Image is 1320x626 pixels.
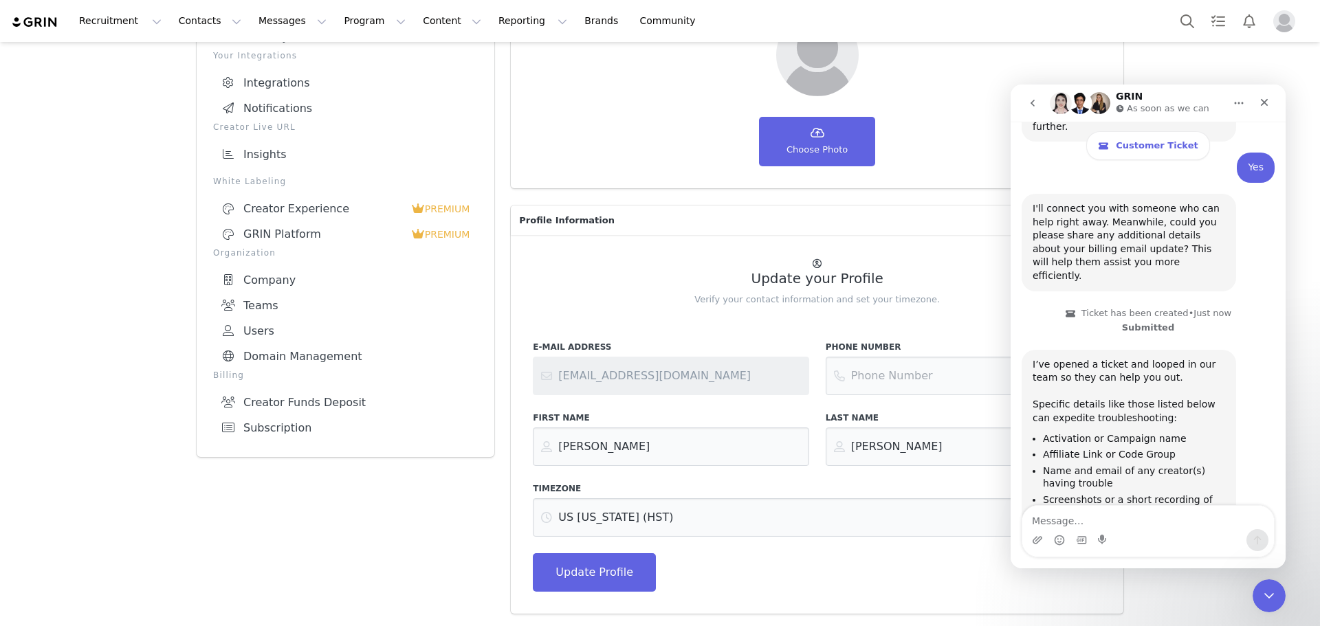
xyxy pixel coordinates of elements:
[213,344,478,369] a: Domain Management
[415,5,489,36] button: Content
[826,357,1101,395] input: Phone Number
[213,142,478,167] a: Insights
[533,341,808,353] label: E-Mail Address
[533,293,1101,306] p: Verify your contact information and set your timezone.
[1011,85,1286,568] iframe: Intercom live chat
[213,247,478,259] p: Organization
[826,412,1101,424] label: Last Name
[533,357,808,395] input: Contact support or your account administrator to change your email address
[826,427,1101,466] input: Last Name
[786,143,848,157] span: Choose Photo
[213,369,478,381] p: Billing
[1265,10,1309,32] button: Profile
[519,214,615,227] span: Profile Information
[11,16,59,29] img: grin logo
[213,49,478,62] p: Your Integrations
[213,221,478,247] a: GRIN Platform PREMIUM
[213,390,478,415] a: Creator Funds Deposit
[533,271,1101,287] h2: Update your Profile
[576,5,630,36] a: Brands
[533,553,656,592] button: Update Profile
[213,318,478,344] a: Users
[213,293,478,318] a: Teams
[221,227,411,241] div: GRIN Platform
[213,415,478,440] a: Subscription
[425,203,470,214] span: PREMIUM
[632,5,710,36] a: Community
[555,564,633,581] span: Update Profile
[221,202,411,216] div: Creator Experience
[1234,5,1264,36] button: Notifications
[213,175,478,188] p: White Labeling
[1203,5,1233,36] a: Tasks
[490,5,575,36] button: Reporting
[533,482,1101,495] label: Timezone
[1273,10,1295,32] img: placeholder-profile.jpg
[250,5,335,36] button: Messages
[533,412,808,424] label: First Name
[213,267,478,293] a: Company
[213,121,478,133] p: Creator Live URL
[1172,5,1202,36] button: Search
[1253,579,1286,612] iframe: Intercom live chat
[213,70,478,96] a: Integrations
[425,229,470,240] span: PREMIUM
[213,96,478,121] a: Notifications
[533,427,808,466] input: First Name
[826,341,1101,353] label: Phone Number
[71,5,170,36] button: Recruitment
[213,196,478,221] a: Creator Experience PREMIUM
[533,498,1101,537] select: Select Timezone
[170,5,250,36] button: Contacts
[776,14,859,96] img: Your picture
[335,5,414,36] button: Program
